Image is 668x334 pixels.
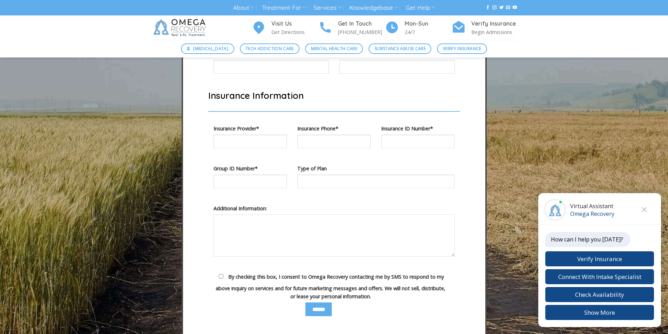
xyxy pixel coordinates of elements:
[471,19,518,28] h4: Verify Insurance
[297,124,371,132] label: Insurance Phone*
[271,28,318,36] p: Get Directions
[338,19,385,28] h4: Get In Touch
[381,124,454,132] label: Insurance ID Number*
[150,15,211,40] img: Omega Recovery
[452,19,518,36] a: Verify Insurance Begin Admissions
[492,5,497,10] a: Follow on Instagram
[214,124,287,132] label: Insurance Provider*
[193,45,228,52] span: [MEDICAL_DATA]
[240,43,300,54] a: Tech Addiction Care
[338,28,385,36] p: [PHONE_NUMBER]
[214,164,287,172] label: Group ID Number*
[506,5,510,10] a: Send us an email
[471,28,518,36] p: Begin Admissions
[252,19,318,36] a: Visit Us Get Directions
[405,28,452,36] p: 24/7
[405,19,452,28] h4: Mon-Sun
[318,19,385,36] a: Get In Touch [PHONE_NUMBER]
[271,19,318,28] h4: Visit Us
[245,45,294,52] span: Tech Addiction Care
[513,5,517,10] a: Follow on YouTube
[311,45,357,52] span: Mental Health Care
[406,1,435,14] a: Get Help
[233,1,254,14] a: About
[262,1,306,14] a: Treatment For
[486,5,490,10] a: Follow on Facebook
[443,45,481,52] span: Verify Insurance
[181,43,234,54] a: [MEDICAL_DATA]
[499,5,504,10] a: Follow on Twitter
[305,43,363,54] a: Mental Health Care
[375,45,426,52] span: Substance Abuse Care
[349,1,398,14] a: Knowledgebase
[313,1,341,14] a: Services
[297,164,455,172] label: Type of Plan
[216,273,445,300] span: By checking this box, I consent to Omega Recovery contacting me by SMS to respond to my above inq...
[214,204,455,212] label: Additional Information:
[219,274,223,279] input: By checking this box, I consent to Omega Recovery contacting me by SMS to respond to my above inq...
[208,90,460,101] h2: Insurance Information
[437,43,487,54] a: Verify Insurance
[369,43,431,54] a: Substance Abuse Care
